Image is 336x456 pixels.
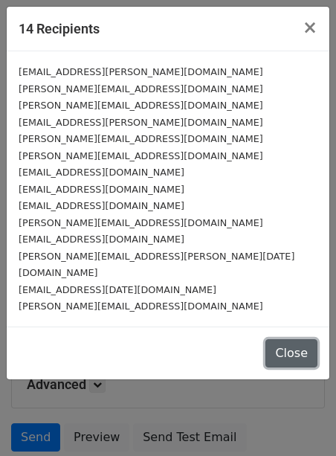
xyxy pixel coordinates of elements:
small: [PERSON_NAME][EMAIL_ADDRESS][DOMAIN_NAME] [19,133,263,144]
button: Close [265,339,317,367]
button: Close [291,7,329,48]
small: [PERSON_NAME][EMAIL_ADDRESS][PERSON_NAME][DATE][DOMAIN_NAME] [19,251,294,279]
small: [EMAIL_ADDRESS][PERSON_NAME][DOMAIN_NAME] [19,117,263,128]
iframe: Chat Widget [262,385,336,456]
small: [PERSON_NAME][EMAIL_ADDRESS][DOMAIN_NAME] [19,100,263,111]
h5: 14 Recipients [19,19,100,39]
small: [PERSON_NAME][EMAIL_ADDRESS][DOMAIN_NAME] [19,217,263,228]
small: [EMAIL_ADDRESS][DOMAIN_NAME] [19,167,184,178]
small: [EMAIL_ADDRESS][DOMAIN_NAME] [19,234,184,245]
span: × [303,17,317,38]
small: [PERSON_NAME][EMAIL_ADDRESS][DOMAIN_NAME] [19,301,263,312]
small: [EMAIL_ADDRESS][DOMAIN_NAME] [19,184,184,195]
small: [PERSON_NAME][EMAIL_ADDRESS][DOMAIN_NAME] [19,83,263,94]
small: [PERSON_NAME][EMAIL_ADDRESS][DOMAIN_NAME] [19,150,263,161]
small: [EMAIL_ADDRESS][PERSON_NAME][DOMAIN_NAME] [19,66,263,77]
small: [EMAIL_ADDRESS][DOMAIN_NAME] [19,200,184,211]
small: [EMAIL_ADDRESS][DATE][DOMAIN_NAME] [19,284,216,295]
